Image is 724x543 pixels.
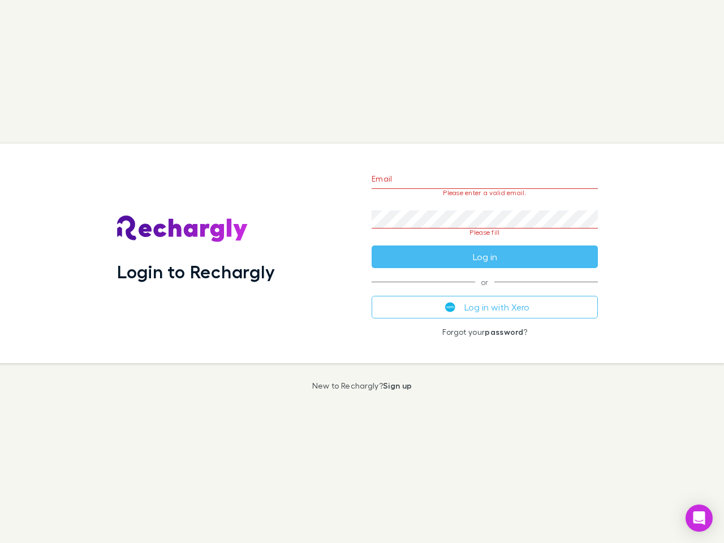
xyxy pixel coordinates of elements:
p: Please enter a valid email. [372,189,598,197]
p: New to Rechargly? [312,381,412,390]
a: Sign up [383,381,412,390]
img: Xero's logo [445,302,455,312]
h1: Login to Rechargly [117,261,275,282]
button: Log in with Xero [372,296,598,318]
img: Rechargly's Logo [117,216,248,243]
p: Please fill [372,229,598,236]
p: Forgot your ? [372,327,598,337]
div: Open Intercom Messenger [686,505,713,532]
a: password [485,327,523,337]
button: Log in [372,245,598,268]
